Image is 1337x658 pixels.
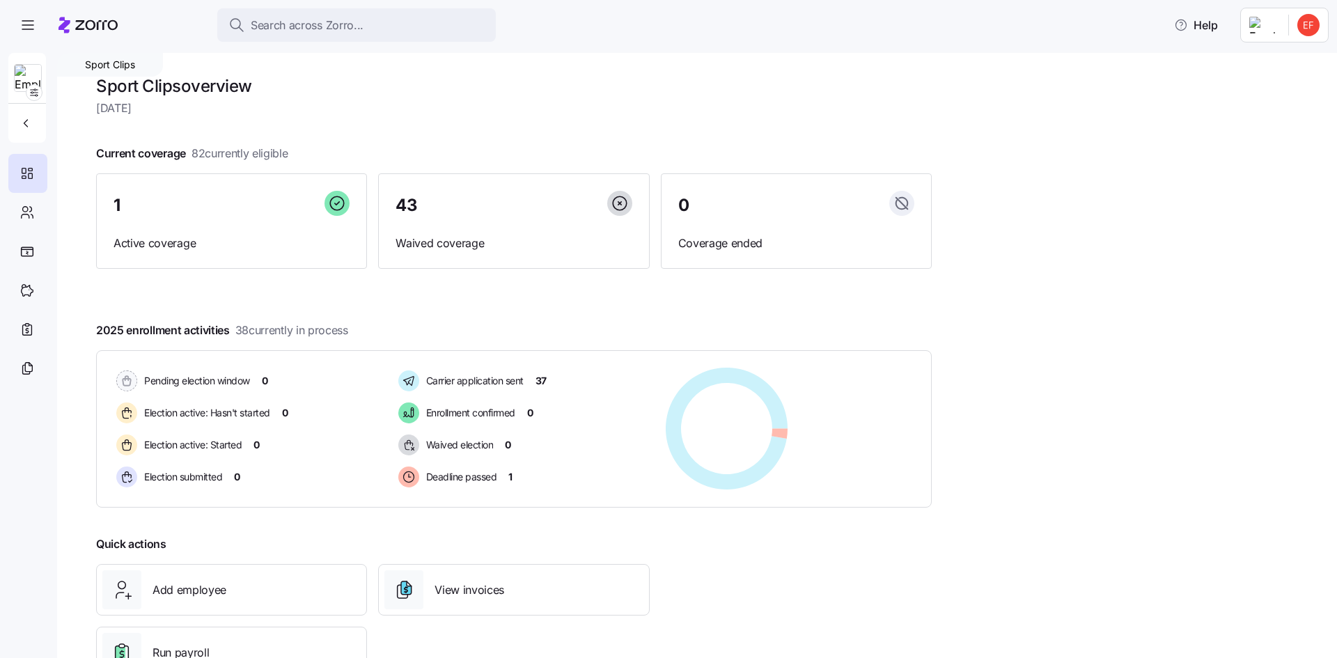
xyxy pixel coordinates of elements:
span: 37 [535,374,547,388]
span: Election submitted [140,470,222,484]
span: 38 currently in process [235,322,348,339]
span: 0 [505,438,511,452]
div: Sport Clips [57,53,163,77]
button: Search across Zorro... [217,8,496,42]
span: 0 [262,374,268,388]
button: Help [1163,11,1229,39]
span: Enrollment confirmed [422,406,515,420]
span: Deadline passed [422,470,497,484]
span: 2025 enrollment activities [96,322,348,339]
span: 0 [678,197,689,214]
span: 1 [508,470,513,484]
span: 43 [396,197,417,214]
h1: Sport Clips overview [96,75,932,97]
img: Employer logo [1249,17,1277,33]
span: Waived election [422,438,494,452]
span: Search across Zorro... [251,17,363,34]
span: 0 [234,470,240,484]
span: Add employee [153,581,226,599]
span: Help [1174,17,1218,33]
span: 82 currently eligible [191,145,288,162]
span: Waived coverage [396,235,632,252]
span: Current coverage [96,145,288,162]
span: Active coverage [114,235,350,252]
span: Carrier application sent [422,374,524,388]
span: Pending election window [140,374,250,388]
span: 1 [114,197,120,214]
span: 0 [253,438,260,452]
span: 0 [282,406,288,420]
span: Coverage ended [678,235,914,252]
span: 0 [527,406,533,420]
span: View invoices [435,581,504,599]
img: b1fdba9072a1ccf32cfe294fbc063f4f [1297,14,1320,36]
span: Election active: Hasn't started [140,406,270,420]
span: [DATE] [96,100,932,117]
span: Quick actions [96,535,166,553]
img: Employer logo [15,65,41,93]
span: Election active: Started [140,438,242,452]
